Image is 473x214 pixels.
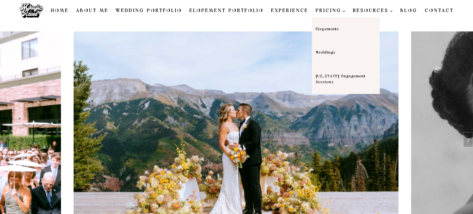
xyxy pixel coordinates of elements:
a: Wedding Portfolio [112,4,186,17]
a: Contact [421,4,457,17]
a: Experience [267,4,312,17]
a: Elopement Portfolio [186,4,267,17]
a: Elopements [312,17,380,41]
a: [US_STATE] Engagement Sessions [312,64,380,94]
button: Next slide [463,132,473,147]
a: Weddings [312,41,380,65]
a: About Me [72,4,112,17]
a: Blog [397,4,421,17]
button: Child menu of RESOURCES [349,4,397,17]
nav: Primary Navigation [47,4,457,17]
a: Home [47,4,72,17]
button: Child menu of PRICING [312,4,350,17]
